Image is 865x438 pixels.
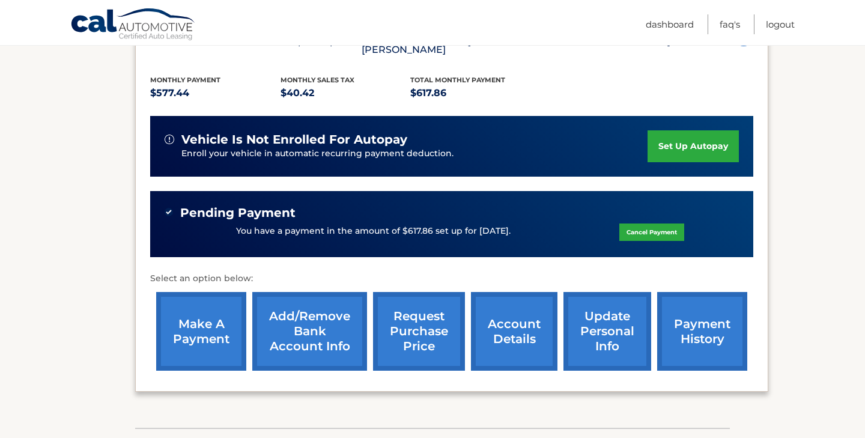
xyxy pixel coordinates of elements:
[281,85,411,102] p: $40.42
[648,130,739,162] a: set up autopay
[281,76,354,84] span: Monthly sales Tax
[150,76,220,84] span: Monthly Payment
[619,224,684,241] a: Cancel Payment
[180,205,296,221] span: Pending Payment
[181,132,407,147] span: vehicle is not enrolled for autopay
[165,135,174,144] img: alert-white.svg
[410,85,541,102] p: $617.86
[766,14,795,34] a: Logout
[252,292,367,371] a: Add/Remove bank account info
[165,208,173,216] img: check-green.svg
[236,225,511,238] p: You have a payment in the amount of $617.86 set up for [DATE].
[646,14,694,34] a: Dashboard
[156,292,246,371] a: make a payment
[70,8,196,43] a: Cal Automotive
[373,292,465,371] a: request purchase price
[563,292,651,371] a: update personal info
[720,14,740,34] a: FAQ's
[181,147,648,160] p: Enroll your vehicle in automatic recurring payment deduction.
[657,292,747,371] a: payment history
[410,76,505,84] span: Total Monthly Payment
[471,292,557,371] a: account details
[150,272,753,286] p: Select an option below:
[150,85,281,102] p: $577.44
